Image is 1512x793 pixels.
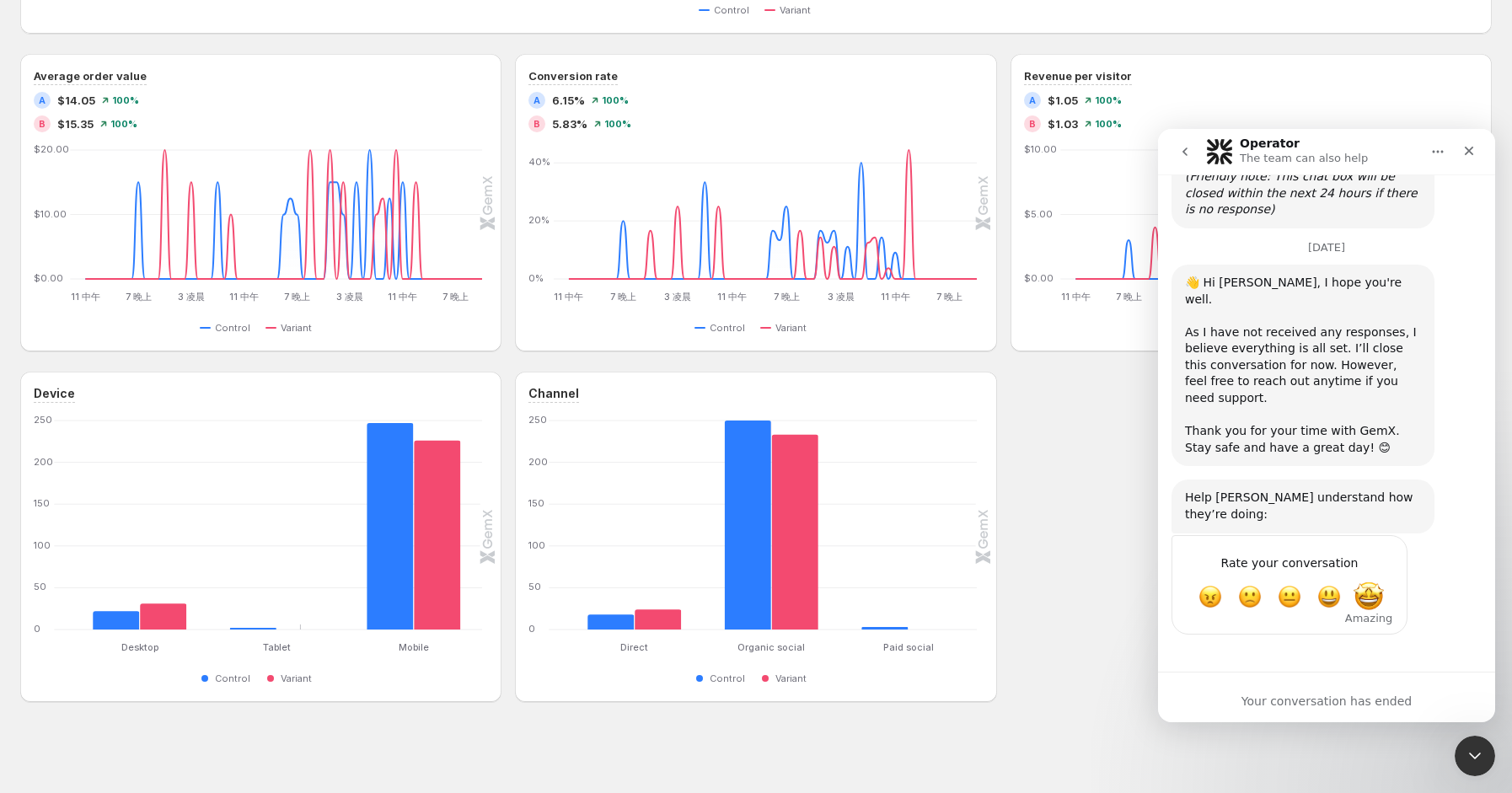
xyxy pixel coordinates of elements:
text: 11 中午 [555,291,584,303]
text: 7 晚上 [126,291,152,303]
text: 7 晚上 [284,291,310,303]
g: Desktop: Control 22,Variant 31 [71,421,208,630]
text: 200 [34,456,53,468]
button: Variant [265,318,319,338]
button: Control [200,318,257,338]
g: Mobile: Control 247,Variant 226 [345,421,482,630]
text: 7 晚上 [610,291,636,303]
text: 50 [34,581,46,592]
text: 50 [528,581,541,592]
button: Control [694,318,752,338]
text: $10.00 [1024,143,1057,155]
span: $15.35 [57,115,94,132]
span: 6.15% [552,92,585,109]
text: Desktop [121,641,158,653]
text: $0.00 [34,272,63,284]
rect: Variant 233 [772,421,818,630]
text: $20.00 [34,143,69,155]
text: 100 [528,539,545,551]
h3: Conversion rate [528,67,618,84]
text: 11 中午 [71,291,100,303]
g: Tablet: Control 2,Variant 0 [208,421,346,630]
g: Paid social: Control 3,Variant 0 [840,421,978,630]
h2: A [39,95,46,105]
text: 11 中午 [1061,291,1091,303]
h2: B [533,119,540,129]
text: 150 [34,497,50,509]
text: Tablet [263,641,291,653]
span: 5.83% [552,115,587,132]
span: Variant [775,321,807,335]
rect: Control 22 [93,571,139,630]
h3: Device [34,385,75,402]
rect: Control 18 [587,574,634,630]
span: $1.03 [1048,115,1078,132]
span: Variant [281,321,312,335]
span: Control [710,672,745,685]
h2: A [1029,95,1036,105]
text: 250 [528,414,547,426]
text: 200 [528,456,548,468]
button: Control [200,668,257,689]
span: Control [714,3,749,17]
h2: A [533,95,540,105]
button: Variant [265,668,319,689]
span: Control [215,321,250,335]
rect: Variant 31 [140,563,186,630]
span: 100 % [1095,119,1122,129]
text: $10.00 [34,208,67,220]
text: 7 晚上 [937,291,963,303]
text: 20% [528,214,550,226]
button: Control [694,668,752,689]
text: Mobile [399,641,429,653]
h3: Average order value [34,67,147,84]
h2: B [1029,119,1036,129]
span: 100 % [110,119,137,129]
text: 0 [528,623,535,635]
text: 0% [528,272,544,284]
rect: Variant 226 [414,421,460,630]
text: 0 [34,623,40,635]
span: 100 % [112,95,139,105]
span: $14.05 [57,92,95,109]
text: 3 凌晨 [664,291,691,303]
span: 100 % [602,95,629,105]
g: Organic social: Control 250,Variant 233 [703,421,840,630]
span: Variant [775,672,807,685]
text: 11 中午 [388,291,417,303]
button: Variant [760,318,813,338]
rect: Control 250 [725,421,771,630]
text: 40% [528,156,550,168]
span: 100 % [1095,95,1122,105]
text: 7 晚上 [442,291,469,303]
text: 7 晚上 [774,291,800,303]
text: 11 中午 [881,291,910,303]
text: 7 晚上 [1115,291,1141,303]
span: Control [710,321,745,335]
text: 150 [528,497,544,509]
text: 250 [34,414,52,426]
span: Variant [281,672,312,685]
rect: Control 2 [230,587,276,630]
button: Variant [760,668,813,689]
text: Paid social [883,641,934,653]
text: $0.00 [1024,272,1054,284]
